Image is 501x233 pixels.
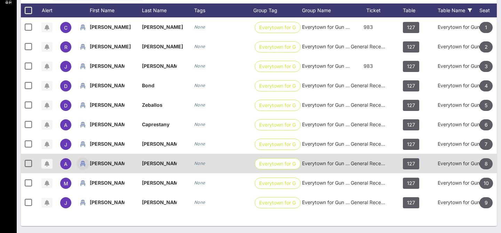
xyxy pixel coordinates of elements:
[253,3,302,17] div: Group Tag
[485,100,487,111] span: 5
[194,180,205,185] i: None
[351,141,392,147] span: General Reception
[407,22,415,33] span: 127
[302,160,360,166] span: Everytown for Gun Safety
[142,24,183,30] span: [PERSON_NAME]
[64,103,67,109] span: D
[259,61,296,72] span: Everytown for Gun…
[194,3,253,17] div: Tags
[364,24,373,30] span: 983
[485,119,488,130] span: 6
[64,180,68,186] span: M
[64,200,67,206] span: J
[142,56,177,76] p: [PERSON_NAME]
[364,63,373,69] span: 983
[438,154,479,173] div: Everytown for Gun Safety
[351,180,392,186] span: General Reception
[485,197,488,208] span: 9
[90,134,125,154] p: [PERSON_NAME]
[90,173,125,193] p: [PERSON_NAME]
[407,100,415,111] span: 127
[485,61,488,72] span: 3
[64,83,67,89] span: D
[302,43,360,49] span: Everytown for Gun Safety
[438,193,479,212] div: Everytown for Gun Safety
[484,178,489,189] span: 10
[142,173,177,193] p: [PERSON_NAME]
[485,41,488,53] span: 2
[438,115,479,134] div: Everytown for Gun Safety
[302,63,360,69] span: Everytown for Gun Safety
[259,139,296,150] span: Everytown for Gun…
[351,43,392,49] span: General Reception
[142,193,177,212] p: [PERSON_NAME]
[259,81,296,91] span: Everytown for Gun…
[142,43,183,49] span: [PERSON_NAME]
[194,102,205,107] i: None
[64,64,67,70] span: J
[407,41,415,53] span: 127
[485,80,488,91] span: 4
[259,159,296,169] span: Everytown for Gun…
[90,43,131,49] span: [PERSON_NAME]
[407,158,415,169] span: 127
[438,134,479,154] div: Everytown for Gun Safety
[438,56,479,76] div: Everytown for Gun Safety
[90,193,125,212] p: [PERSON_NAME]
[407,61,415,72] span: 127
[351,160,392,166] span: General Reception
[90,56,125,76] p: [PERSON_NAME]
[438,173,479,193] div: Everytown for Gun Safety
[438,17,479,37] div: Everytown for Gun Safety
[142,154,177,173] p: [PERSON_NAME] Za…
[438,3,479,17] div: Table Name
[407,178,415,189] span: 127
[90,154,125,173] p: [PERSON_NAME]
[351,102,392,108] span: General Reception
[194,24,205,30] i: None
[302,199,360,205] span: Everytown for Gun Safety
[142,95,177,115] p: Zeballos
[142,115,177,134] p: Caprestany
[194,122,205,127] i: None
[485,158,488,169] span: 8
[407,197,415,208] span: 127
[194,200,205,205] i: None
[90,95,125,115] p: [PERSON_NAME]
[90,76,125,95] p: [PERSON_NAME]
[438,95,479,115] div: Everytown for Gun Safety
[351,82,392,88] span: General Reception
[485,22,487,33] span: 1
[302,82,360,88] span: Everytown for Gun Safety
[259,120,296,130] span: Everytown for Gun…
[259,42,296,52] span: Everytown for Gun…
[142,134,177,154] p: [PERSON_NAME]…
[194,141,205,146] i: None
[142,3,194,17] div: Last Name
[302,102,360,108] span: Everytown for Gun Safety
[259,100,296,111] span: Everytown for Gun…
[351,199,392,205] span: General Reception
[142,76,177,95] p: Bond
[194,44,205,49] i: None
[302,180,360,186] span: Everytown for Gun Safety
[90,24,131,30] span: [PERSON_NAME]
[407,119,415,130] span: 127
[302,24,360,30] span: Everytown for Gun Safety
[407,80,415,91] span: 127
[64,122,67,128] span: A
[485,139,487,150] span: 7
[438,76,479,95] div: Everytown for Gun Safety
[38,3,56,17] div: Alert
[438,37,479,56] div: Everytown for Gun Safety
[302,3,351,17] div: Group Name
[64,161,67,167] span: A
[90,3,142,17] div: First Name
[259,22,296,33] span: Everytown for Gun…
[259,178,296,188] span: Everytown for Gun…
[302,121,360,127] span: Everytown for Gun Safety
[64,142,67,147] span: J
[64,44,67,50] span: R
[194,83,205,88] i: None
[90,115,125,134] p: [PERSON_NAME]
